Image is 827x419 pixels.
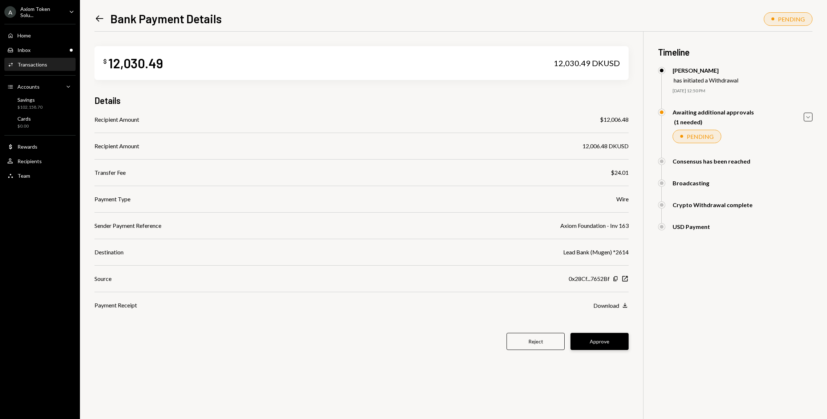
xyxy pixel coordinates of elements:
div: PENDING [778,16,805,23]
a: Savings$102,158.70 [4,94,76,112]
div: $0.00 [17,123,31,129]
div: Home [17,32,31,39]
div: Payment Receipt [94,301,137,310]
a: Recipients [4,154,76,168]
div: 12,006.48 DKUSD [582,142,629,150]
div: [PERSON_NAME] [673,67,738,74]
div: Payment Type [94,195,130,204]
div: $24.01 [611,168,629,177]
div: Rewards [17,144,37,150]
div: Recipients [17,158,42,164]
div: Source [94,274,112,283]
button: Download [593,302,629,310]
a: Inbox [4,43,76,56]
div: [DATE] 12:50 PM [673,88,812,94]
div: Destination [94,248,124,257]
div: Awaiting additional approvals [673,109,754,116]
div: $ [103,58,107,65]
h3: Details [94,94,121,106]
div: Download [593,302,619,309]
div: Axiom Token Solu... [20,6,63,18]
div: Consensus has been reached [673,158,750,165]
button: Reject [507,333,565,350]
div: Inbox [17,47,31,53]
div: Savings [17,97,43,103]
div: Crypto Withdrawal complete [673,201,753,208]
div: A [4,6,16,18]
div: Axiom Foundation - Inv 163 [560,221,629,230]
div: Team [17,173,30,179]
div: 12,030.49 DKUSD [554,58,620,68]
div: Lead Bank (Mugen) *2614 [563,248,629,257]
div: Recipient Amount [94,142,139,150]
a: Accounts [4,80,76,93]
div: $12,006.48 [600,115,629,124]
div: PENDING [687,133,714,140]
div: 12,030.49 [108,55,163,71]
button: Approve [570,333,629,350]
div: $102,158.70 [17,104,43,110]
div: Sender Payment Reference [94,221,161,230]
div: (1 needed) [674,118,754,125]
a: Cards$0.00 [4,113,76,131]
div: Recipient Amount [94,115,139,124]
div: 0x28Cf...7652Bf [569,274,610,283]
div: Cards [17,116,31,122]
div: Accounts [17,84,40,90]
a: Home [4,29,76,42]
h3: Timeline [658,46,812,58]
a: Team [4,169,76,182]
h1: Bank Payment Details [110,11,222,26]
div: Transfer Fee [94,168,126,177]
a: Rewards [4,140,76,153]
div: USD Payment [673,223,710,230]
a: Transactions [4,58,76,71]
div: Broadcasting [673,180,709,186]
div: has initiated a Withdrawal [674,77,738,84]
div: Wire [616,195,629,204]
div: Transactions [17,61,47,68]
